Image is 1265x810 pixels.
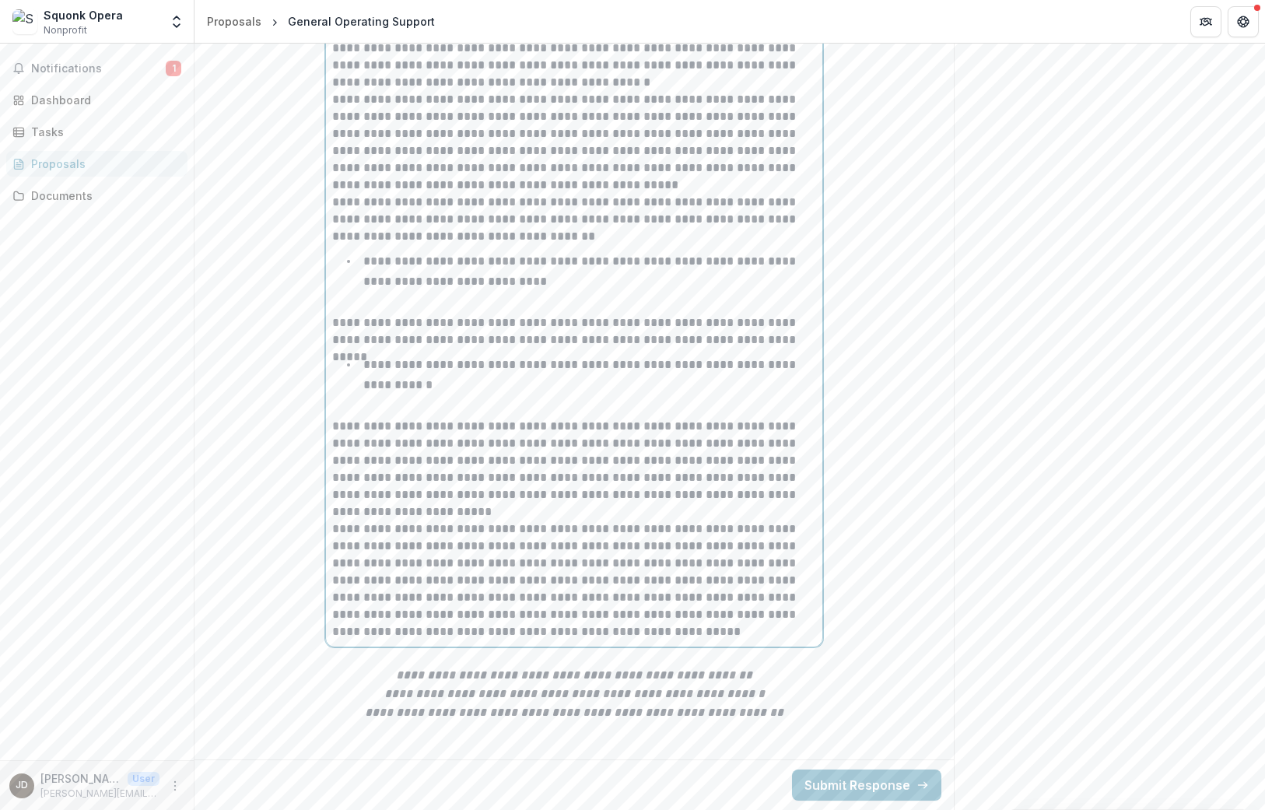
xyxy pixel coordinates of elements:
a: Tasks [6,119,187,145]
div: Dashboard [31,92,175,108]
span: Notifications [31,62,166,75]
div: Tasks [31,124,175,140]
button: Notifications1 [6,56,187,81]
button: Get Help [1228,6,1259,37]
div: Squonk Opera [44,7,123,23]
div: Documents [31,188,175,204]
button: Partners [1190,6,1221,37]
a: Dashboard [6,87,187,113]
div: Jackie Dempsey [16,780,28,791]
div: Proposals [31,156,175,172]
p: [PERSON_NAME] [40,770,121,787]
div: Proposals [207,13,261,30]
a: Proposals [201,10,268,33]
button: Submit Response [792,770,941,801]
a: Documents [6,183,187,209]
button: More [166,777,184,795]
img: Squonk Opera [12,9,37,34]
span: Nonprofit [44,23,87,37]
p: User [128,772,159,786]
a: Proposals [6,151,187,177]
button: Open entity switcher [166,6,187,37]
p: [PERSON_NAME][EMAIL_ADDRESS][DOMAIN_NAME] [40,787,159,801]
span: 1 [166,61,181,76]
div: General Operating Support [288,13,435,30]
nav: breadcrumb [201,10,441,33]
